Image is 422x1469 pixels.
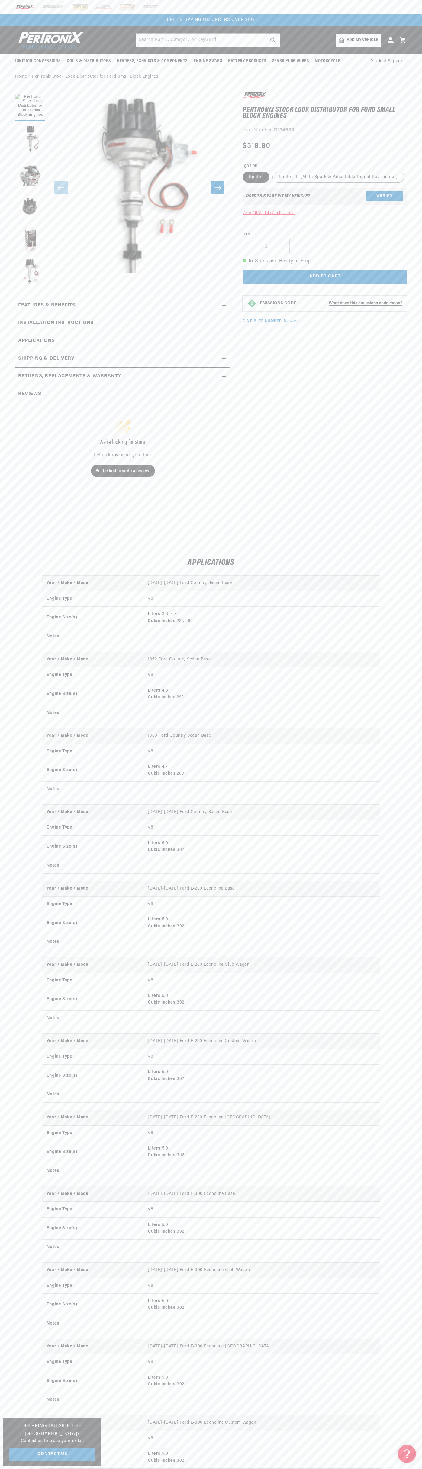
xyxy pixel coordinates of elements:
[167,18,255,22] span: FREE SHIPPING ON ORDERS OVER $109
[143,805,380,820] td: [DATE]-[DATE] Ford Country Sedan Base
[148,1077,177,1081] strong: Cubic Inches:
[18,390,41,398] h2: Reviews
[18,319,94,327] h2: Installation instructions
[42,1316,143,1331] th: Notes
[143,820,380,835] td: V8
[148,1146,162,1151] strong: Liters:
[194,58,222,64] span: Engine Swaps
[143,973,380,988] td: V8
[42,973,143,988] th: Engine Type
[42,934,143,950] th: Notes
[15,368,230,385] summary: Returns, Replacements & Warranty
[42,805,143,820] th: Year / Make / Model
[42,1186,143,1202] th: Year / Make / Model
[67,58,111,64] span: Coils & Distributors
[119,17,303,23] div: Announcement
[243,258,407,265] p: In-Stock and Ready to Ship
[15,73,407,80] nav: breadcrumbs
[148,994,162,998] strong: Liters:
[42,1263,143,1278] th: Year / Make / Model
[42,1087,143,1102] th: Notes
[143,1294,380,1316] td: 5.0 302
[148,917,162,922] strong: Liters:
[42,1065,143,1087] th: Engine Size(s)
[143,957,380,973] td: [DATE]-[DATE] Ford E-200 Econoline Club Wagon
[42,744,143,759] th: Engine Type
[148,771,177,776] strong: Cubic Inches:
[143,728,380,744] td: 1963 Ford Country Sedan Base
[42,1010,143,1026] th: Notes
[143,1263,380,1278] td: [DATE]-[DATE] Ford E-300 Econoline Club Wagon
[148,1153,177,1157] strong: Cubic Inches:
[42,1370,143,1392] th: Engine Size(s)
[42,1110,143,1125] th: Year / Make / Model
[107,14,119,26] button: Translation missing: en.sections.announcements.previous_announcement
[42,957,143,973] th: Year / Make / Model
[148,1299,162,1303] strong: Liters:
[148,1375,162,1380] strong: Liters:
[266,34,280,47] button: search button
[148,688,162,693] strong: Liters:
[143,652,380,667] td: 1962 Ford Country Sedan Base
[42,820,143,835] th: Engine Type
[148,1382,177,1386] strong: Cubic Inches:
[29,453,217,458] div: Let us know what you think
[15,54,64,68] summary: Ignition Conversions
[274,128,294,133] strong: D134600
[42,1125,143,1141] th: Engine Type
[42,1034,143,1049] th: Year / Make / Model
[42,1163,143,1179] th: Notes
[91,465,155,477] button: Be the first to write a review!
[143,667,380,683] td: V8
[15,91,230,284] media-gallery: Gallery Viewer
[366,191,403,201] button: Verify
[42,1339,143,1354] th: Year / Make / Model
[42,881,143,897] th: Year / Make / Model
[15,559,407,567] h2: Applications
[42,1278,143,1293] th: Engine Type
[243,270,407,284] button: Add to cart
[272,58,309,64] span: Spark Plug Wires
[42,782,143,797] th: Notes
[143,576,380,591] td: [DATE]-[DATE] Ford Country Sedan Base
[15,257,45,287] button: Load image 6 in gallery view
[243,163,258,169] legend: Ignition
[143,1110,380,1125] td: [DATE]-[DATE] Ford E-200 Econoline [GEOGRAPHIC_DATA]
[143,1354,380,1370] td: V8
[18,403,227,498] div: customer reviews
[42,1240,143,1255] th: Notes
[347,37,378,43] span: Add my vehicle
[9,1448,95,1461] a: Contact Us
[42,652,143,667] th: Year / Make / Model
[246,194,310,199] div: Does This part fit My vehicle?
[191,54,225,68] summary: Engine Swaps
[29,439,217,446] div: We’re looking for stars!
[15,157,45,188] button: Load image 3 in gallery view
[243,211,294,215] a: View All Vehicle Applications
[42,1294,143,1316] th: Engine Size(s)
[42,667,143,683] th: Engine Type
[143,1034,380,1049] td: [DATE]-[DATE] Ford E-200 Econoline Custom Wagon
[148,1458,177,1463] strong: Cubic Inches:
[329,301,402,306] strong: What does this emissions code mean?
[42,1141,143,1163] th: Engine Size(s)
[243,141,270,151] span: $318.80
[143,759,380,782] td: 4.7 289
[143,1202,380,1217] td: V8
[228,58,266,64] span: Battery Products
[42,705,143,721] th: Notes
[117,58,188,64] span: Headers, Exhausts & Components
[42,576,143,591] th: Year / Make / Model
[42,912,143,934] th: Engine Size(s)
[18,337,55,345] span: Applications
[143,1049,380,1065] td: V8
[272,172,404,183] label: Ignitor III (Multi Spark & Adjustable Digital Rev Limiter)
[42,607,143,629] th: Engine Size(s)
[243,319,298,324] p: C.A.R.B. EO Number: D-57-23
[15,350,230,368] summary: Shipping & Delivery
[42,1415,143,1431] th: Year / Make / Model
[148,695,177,699] strong: Cubic Inches:
[42,835,143,858] th: Engine Size(s)
[143,1065,380,1087] td: 5.0 302
[148,1000,177,1005] strong: Cubic Inches:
